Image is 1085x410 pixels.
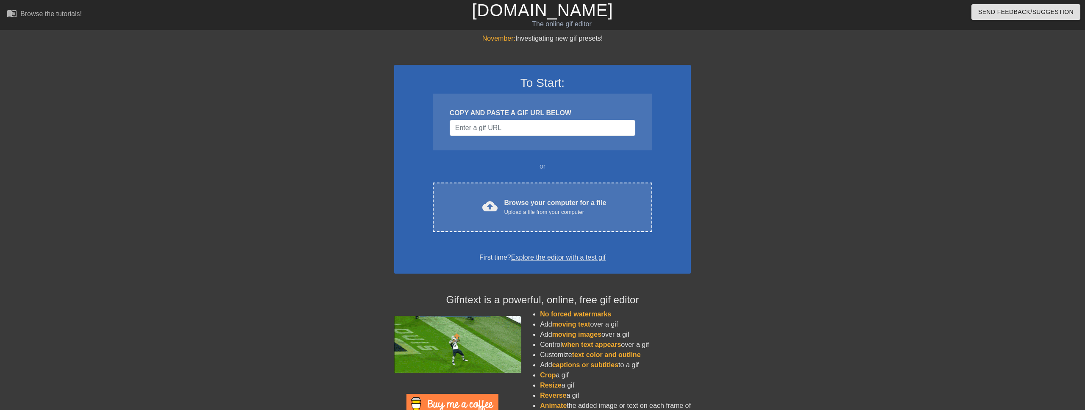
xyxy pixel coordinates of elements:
[552,321,590,328] span: moving text
[562,341,621,348] span: when text appears
[540,402,567,409] span: Animate
[482,35,515,42] span: November:
[971,4,1080,20] button: Send Feedback/Suggestion
[394,294,691,306] h4: Gifntext is a powerful, online, free gif editor
[552,331,601,338] span: moving images
[511,254,606,261] a: Explore the editor with a test gif
[540,319,691,330] li: Add over a gif
[394,33,691,44] div: Investigating new gif presets!
[416,161,669,172] div: or
[540,380,691,391] li: a gif
[572,351,641,358] span: text color and outline
[405,252,680,263] div: First time?
[450,108,635,118] div: COPY AND PASTE A GIF URL BELOW
[540,310,611,318] span: No forced watermarks
[366,19,757,29] div: The online gif editor
[472,1,613,19] a: [DOMAIN_NAME]
[504,198,606,216] div: Browse your computer for a file
[552,361,618,368] span: captions or subtitles
[540,382,562,389] span: Resize
[20,10,82,17] div: Browse the tutorials!
[7,8,17,18] span: menu_book
[978,7,1074,17] span: Send Feedback/Suggestion
[540,370,691,380] li: a gif
[7,8,82,21] a: Browse the tutorials!
[540,371,556,379] span: Crop
[540,340,691,350] li: Control over a gif
[540,350,691,360] li: Customize
[540,330,691,340] li: Add over a gif
[540,360,691,370] li: Add to a gif
[540,391,691,401] li: a gif
[405,76,680,90] h3: To Start:
[450,120,635,136] input: Username
[394,316,521,373] img: football_small.gif
[504,208,606,216] div: Upload a file from your computer
[482,199,498,214] span: cloud_upload
[540,392,566,399] span: Reverse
